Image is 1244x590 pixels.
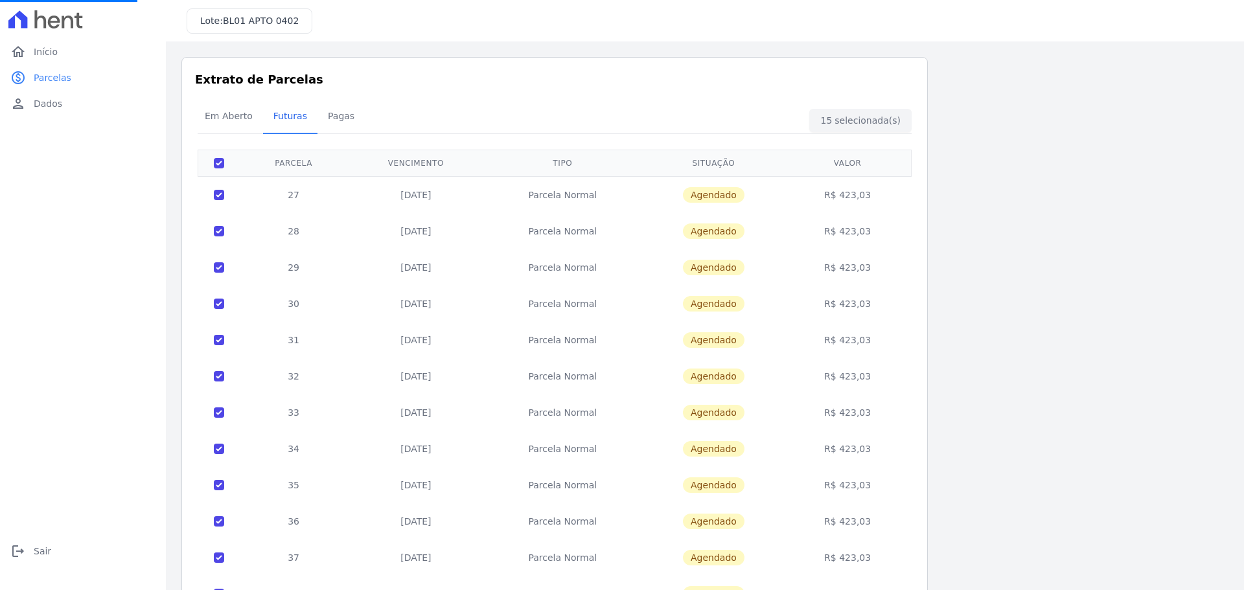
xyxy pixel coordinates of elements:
td: [DATE] [347,249,484,286]
th: Tipo [484,150,641,176]
td: R$ 423,03 [787,467,909,503]
h3: Lote: [200,14,299,28]
td: [DATE] [347,431,484,467]
span: Agendado [683,405,744,420]
a: Futuras [263,100,317,134]
span: Parcelas [34,71,71,84]
td: [DATE] [347,213,484,249]
th: Valor [787,150,909,176]
span: Agendado [683,477,744,493]
a: Em Aberto [194,100,263,134]
td: Parcela Normal [484,286,641,322]
a: paidParcelas [5,65,161,91]
i: paid [10,70,26,85]
td: 29 [240,249,347,286]
td: Parcela Normal [484,467,641,503]
span: Agendado [683,550,744,565]
span: Agendado [683,296,744,312]
a: personDados [5,91,161,117]
span: Dados [34,97,62,110]
td: R$ 423,03 [787,286,909,322]
td: 27 [240,176,347,213]
td: R$ 423,03 [787,394,909,431]
td: Parcela Normal [484,431,641,467]
th: Vencimento [347,150,484,176]
td: 36 [240,503,347,539]
td: 30 [240,286,347,322]
i: home [10,44,26,60]
span: Agendado [683,260,744,275]
td: Parcela Normal [484,322,641,358]
span: Em Aberto [197,103,260,129]
td: 35 [240,467,347,503]
a: logoutSair [5,538,161,564]
span: Futuras [266,103,315,129]
td: [DATE] [347,176,484,213]
td: Parcela Normal [484,176,641,213]
td: 32 [240,358,347,394]
td: R$ 423,03 [787,503,909,539]
td: R$ 423,03 [787,213,909,249]
td: Parcela Normal [484,358,641,394]
td: R$ 423,03 [787,358,909,394]
td: R$ 423,03 [787,539,909,576]
h3: Extrato de Parcelas [195,71,914,88]
td: [DATE] [347,286,484,322]
td: [DATE] [347,467,484,503]
a: Pagas [317,100,365,134]
td: [DATE] [347,394,484,431]
th: Situação [641,150,787,176]
span: Agendado [683,187,744,203]
td: Parcela Normal [484,503,641,539]
td: 28 [240,213,347,249]
span: Agendado [683,441,744,457]
td: Parcela Normal [484,394,641,431]
td: [DATE] [347,358,484,394]
span: Pagas [320,103,362,129]
span: Agendado [683,369,744,384]
td: 31 [240,322,347,358]
td: [DATE] [347,539,484,576]
td: 33 [240,394,347,431]
td: 37 [240,539,347,576]
td: Parcela Normal [484,213,641,249]
td: R$ 423,03 [787,431,909,467]
th: Parcela [240,150,347,176]
span: BL01 APTO 0402 [223,16,299,26]
span: Agendado [683,514,744,529]
span: Agendado [683,332,744,348]
td: R$ 423,03 [787,176,909,213]
td: 34 [240,431,347,467]
td: [DATE] [347,503,484,539]
span: Sair [34,545,51,558]
a: homeInício [5,39,161,65]
td: Parcela Normal [484,249,641,286]
span: Início [34,45,58,58]
td: R$ 423,03 [787,322,909,358]
td: [DATE] [347,322,484,358]
i: logout [10,543,26,559]
td: Parcela Normal [484,539,641,576]
td: R$ 423,03 [787,249,909,286]
i: person [10,96,26,111]
span: Agendado [683,223,744,239]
